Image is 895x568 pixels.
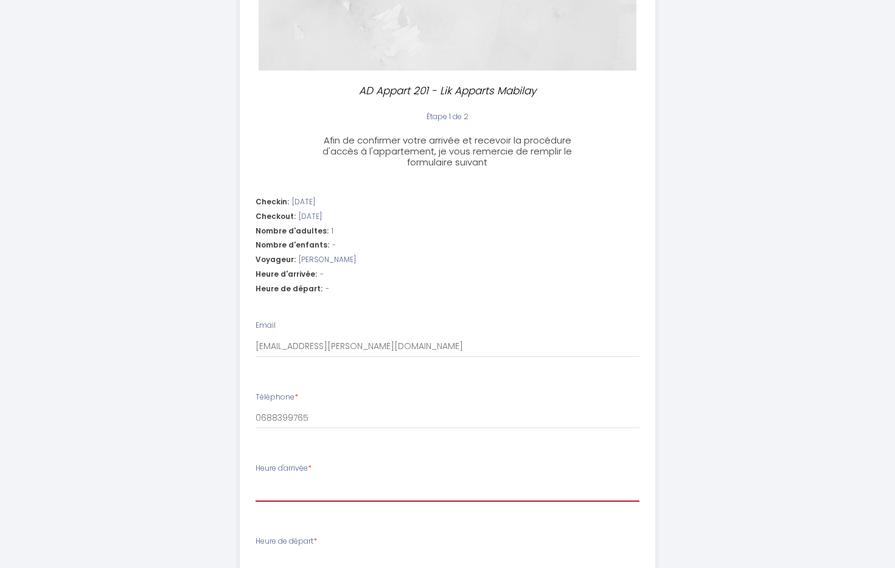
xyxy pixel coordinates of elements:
span: Afin de confirmer votre arrivée et recevoir la procédure d'accès à l'appartement, je vous remerci... [322,134,572,168]
span: Heure de départ: [256,283,322,295]
span: [DATE] [299,211,322,223]
p: AD Appart 201 - Lik Apparts Mabilay [318,83,578,99]
label: Téléphone [256,392,298,403]
span: Voyageur: [256,254,296,266]
span: [PERSON_NAME] [299,254,356,266]
label: Heure d'arrivée [256,463,312,474]
span: Heure d'arrivée: [256,269,317,280]
span: Nombre d'enfants: [256,240,329,251]
span: [DATE] [292,196,315,208]
label: Email [256,320,276,331]
span: - [332,240,336,251]
span: - [326,283,329,295]
span: Checkin: [256,196,289,208]
span: Nombre d'adultes: [256,226,329,237]
label: Heure de départ [256,536,317,547]
span: Checkout: [256,211,296,223]
span: - [320,269,324,280]
span: Étape 1 de 2 [427,111,468,122]
span: 1 [332,226,333,237]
